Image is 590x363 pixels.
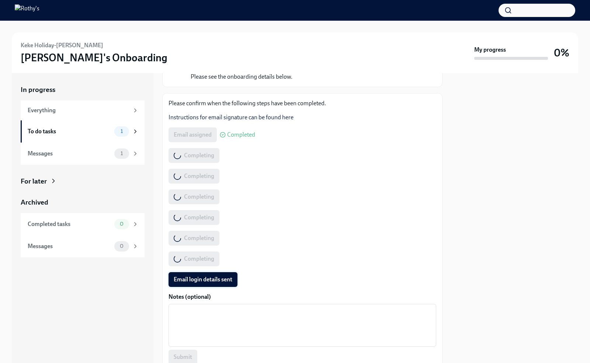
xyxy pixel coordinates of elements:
[169,272,237,287] button: Email login details sent
[15,4,39,16] img: Rothy's
[115,221,128,227] span: 0
[21,100,145,120] a: Everything
[116,129,127,134] span: 1
[28,242,111,250] div: Messages
[21,143,145,165] a: Messages1
[21,177,47,186] div: For later
[28,150,111,158] div: Messages
[28,106,129,114] div: Everything
[28,127,111,136] div: To do tasks
[21,51,167,64] h3: [PERSON_NAME]'s Onboarding
[21,120,145,143] a: To do tasks1
[169,99,436,107] p: Please confirm when the following steps have been completed.
[115,243,128,249] span: 0
[169,293,436,301] label: Notes (optional)
[21,213,145,235] a: Completed tasks0
[169,114,294,121] a: Instructions for email signature can be found here
[28,220,111,228] div: Completed tasks
[116,151,127,156] span: 1
[21,85,145,95] a: In progress
[21,198,145,207] a: Archived
[227,132,255,138] span: Completed
[554,46,569,59] h3: 0%
[21,177,145,186] a: For later
[21,41,103,49] h6: Keke Holiday-[PERSON_NAME]
[174,276,232,283] span: Email login details sent
[474,46,506,54] strong: My progress
[191,73,292,81] p: Please see the onboarding details below.
[21,235,145,257] a: Messages0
